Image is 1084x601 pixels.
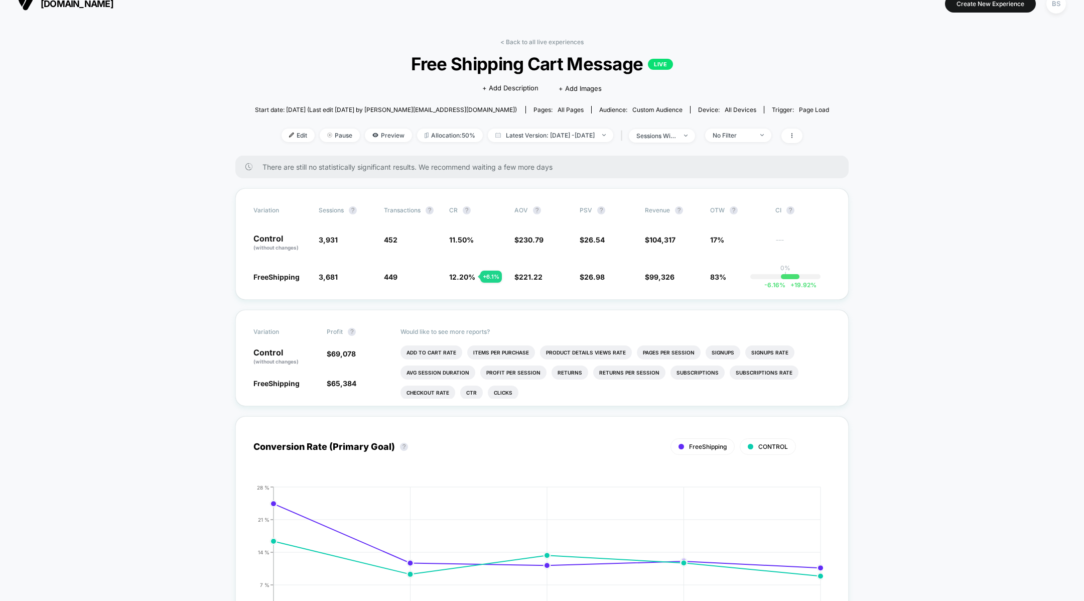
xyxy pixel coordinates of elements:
[602,134,606,136] img: end
[449,273,475,281] span: 12.20 %
[488,129,613,142] span: Latest Version: [DATE] - [DATE]
[400,366,475,380] li: Avg Session Duration
[320,129,360,142] span: Pause
[689,443,727,450] span: FreeShipping
[327,379,356,388] span: $
[584,273,605,281] span: 26.98
[467,345,535,359] li: Items Per Purchase
[775,237,831,252] span: ---
[519,235,544,244] span: 230.79
[637,345,701,359] li: Pages Per Session
[400,443,408,451] button: ?
[618,129,629,143] span: |
[480,271,502,283] div: + 6.1 %
[670,366,725,380] li: Subscriptions
[426,206,434,214] button: ?
[684,135,688,137] img: end
[284,53,800,74] span: Free Shipping Cart Message
[253,273,300,281] span: FreeShipping
[710,273,726,281] span: 83%
[649,273,674,281] span: 99,326
[730,206,738,214] button: ?
[327,133,332,138] img: end
[417,129,483,142] span: Allocation: 50%
[253,328,309,336] span: Variation
[384,206,421,214] span: Transactions
[255,106,517,113] span: Start date: [DATE] (Last edit [DATE] by [PERSON_NAME][EMAIL_ADDRESS][DOMAIN_NAME])
[775,206,831,214] span: CI
[514,235,544,244] span: $
[384,235,397,244] span: 452
[636,132,676,140] div: sessions with impression
[533,106,584,113] div: Pages:
[495,133,501,138] img: calendar
[785,281,817,289] span: 19.92 %
[764,281,785,289] span: -6.16 %
[745,345,794,359] li: Signups Rate
[258,516,269,522] tspan: 21 %
[580,235,605,244] span: $
[706,345,740,359] li: Signups
[730,366,798,380] li: Subscriptions Rate
[580,273,605,281] span: $
[482,83,538,93] span: + Add Description
[348,328,356,336] button: ?
[780,264,790,272] p: 0%
[253,379,300,388] span: FreeShipping
[710,235,724,244] span: 17%
[331,379,356,388] span: 65,384
[258,549,269,555] tspan: 14 %
[460,386,483,400] li: Ctr
[533,206,541,214] button: ?
[253,348,317,366] p: Control
[319,273,338,281] span: 3,681
[540,345,632,359] li: Product Details Views Rate
[645,273,674,281] span: $
[257,484,269,490] tspan: 28 %
[260,581,269,587] tspan: 7 %
[319,235,338,244] span: 3,931
[400,345,462,359] li: Add To Cart Rate
[253,206,309,214] span: Variation
[365,129,412,142] span: Preview
[327,328,343,335] span: Profit
[584,235,605,244] span: 26.54
[710,206,765,214] span: OTW
[799,106,829,113] span: Page Load
[645,235,675,244] span: $
[282,129,315,142] span: Edit
[758,443,788,450] span: CONTROL
[725,106,756,113] span: all devices
[514,206,528,214] span: AOV
[552,366,588,380] li: Returns
[519,273,543,281] span: 221.22
[593,366,665,380] li: Returns Per Session
[599,106,683,113] div: Audience:
[289,133,294,138] img: edit
[786,206,794,214] button: ?
[649,235,675,244] span: 104,317
[772,106,829,113] div: Trigger:
[580,206,592,214] span: PSV
[349,206,357,214] button: ?
[384,273,397,281] span: 449
[559,84,602,92] span: + Add Images
[760,134,764,136] img: end
[449,206,458,214] span: CR
[400,386,455,400] li: Checkout Rate
[425,133,429,138] img: rebalance
[648,59,673,70] p: LIVE
[331,349,356,358] span: 69,078
[690,106,764,113] span: Device:
[514,273,543,281] span: $
[253,358,299,365] span: (without changes)
[500,38,584,46] a: < Back to all live experiences
[253,234,309,252] p: Control
[790,281,794,289] span: +
[253,245,299,251] span: (without changes)
[488,386,518,400] li: Clicks
[319,206,344,214] span: Sessions
[675,206,683,214] button: ?
[449,235,474,244] span: 11.50 %
[327,349,356,358] span: $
